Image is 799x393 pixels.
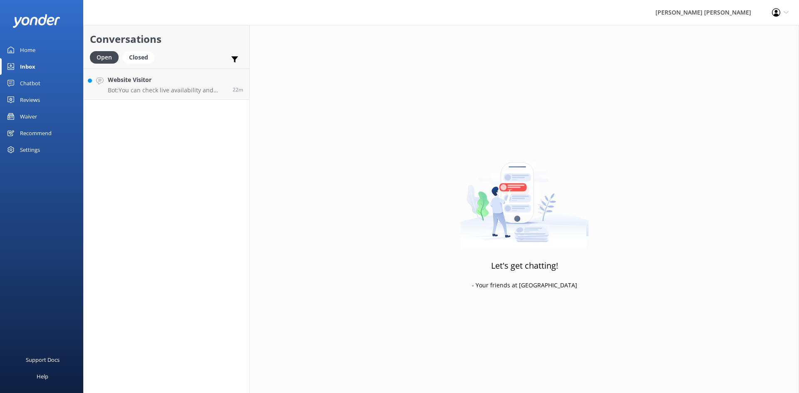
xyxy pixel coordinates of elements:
div: Recommend [20,125,52,141]
a: Website VisitorBot:You can check live availability and book the 3 Day Self-Guided Walk online at ... [84,69,249,100]
img: yonder-white-logo.png [12,14,60,28]
img: artwork of a man stealing a conversation from at giant smartphone [460,145,589,249]
div: Reviews [20,91,40,108]
h3: Let's get chatting! [491,259,558,272]
a: Closed [123,52,159,62]
h2: Conversations [90,31,243,47]
div: Help [37,368,48,385]
div: Waiver [20,108,37,125]
div: Home [20,42,35,58]
div: Chatbot [20,75,40,91]
p: - Your friends at [GEOGRAPHIC_DATA] [472,281,577,290]
div: Open [90,51,119,64]
div: Inbox [20,58,35,75]
p: Bot: You can check live availability and book the 3 Day Self-Guided Walk online at [URL][DOMAIN_N... [108,87,226,94]
h4: Website Visitor [108,75,226,84]
div: Closed [123,51,154,64]
a: Open [90,52,123,62]
div: Support Docs [26,351,60,368]
span: Oct 01 2025 05:39pm (UTC +13:00) Pacific/Auckland [233,86,243,93]
div: Settings [20,141,40,158]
